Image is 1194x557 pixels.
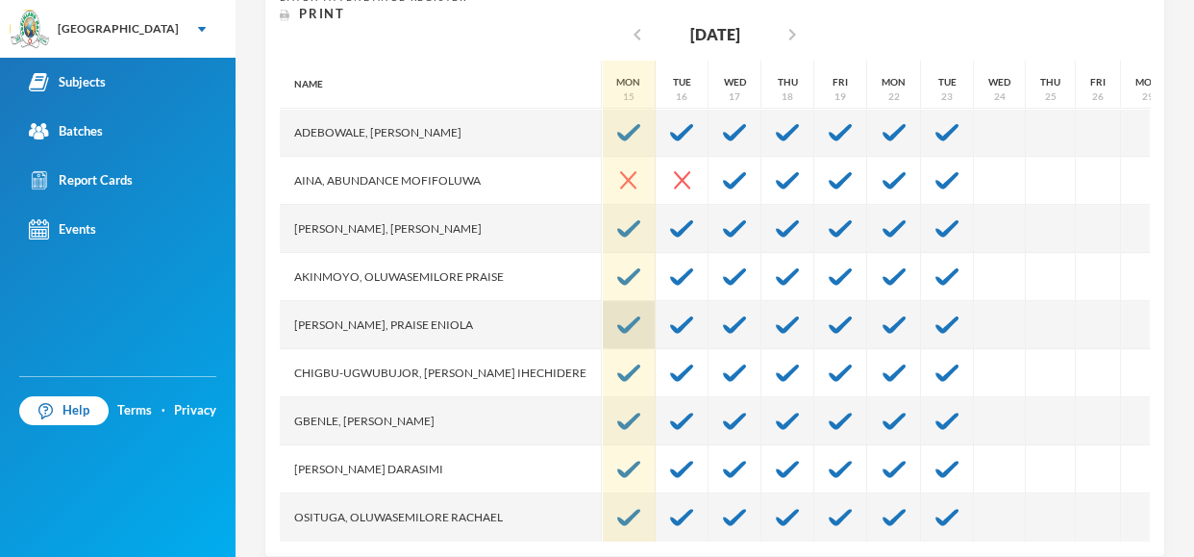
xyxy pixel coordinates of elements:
div: Mon [1135,75,1159,89]
div: Gbenle, [PERSON_NAME] [280,397,602,445]
div: 29 [1142,89,1154,104]
div: Subjects [29,72,106,92]
img: logo [11,11,49,49]
div: Fri [1090,75,1106,89]
div: 24 [994,89,1006,104]
a: Privacy [174,401,216,420]
span: Print [299,6,345,21]
div: 18 [782,89,793,104]
div: Tue [938,75,957,89]
i: chevron_left [626,23,649,46]
div: [DATE] [689,23,739,46]
div: 26 [1092,89,1104,104]
div: Batches [29,121,103,141]
i: chevron_right [781,23,804,46]
div: Mon [616,75,640,89]
div: 22 [888,89,900,104]
div: · [162,401,165,420]
div: Name [280,61,602,109]
div: Fri [833,75,848,89]
div: [PERSON_NAME] Darasimi [280,445,602,494]
div: [PERSON_NAME], Praise Eniola [280,301,602,349]
div: Adebowale, [PERSON_NAME] [280,109,602,157]
div: 15 [623,89,634,104]
div: Chigbu-ugwubujor, [PERSON_NAME] Ihechidere [280,349,602,397]
div: Wed [724,75,746,89]
div: 19 [834,89,846,104]
div: Report Cards [29,170,133,190]
div: Tue [673,75,691,89]
div: Aina, Abundance Mofifoluwa [280,157,602,205]
a: Terms [117,401,152,420]
div: 25 [1045,89,1057,104]
div: Events [29,219,96,240]
div: Osituga, Oluwasemilore Rachael [280,494,602,542]
div: 23 [941,89,953,104]
div: [GEOGRAPHIC_DATA] [58,20,179,38]
div: 16 [676,89,687,104]
div: Akinmoyo, Oluwasemilore Praise [280,253,602,301]
div: Thu [778,75,798,89]
div: [PERSON_NAME], [PERSON_NAME] [280,205,602,253]
a: Help [19,396,109,425]
div: 17 [729,89,740,104]
div: Wed [988,75,1010,89]
div: Thu [1040,75,1060,89]
div: Mon [882,75,906,89]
